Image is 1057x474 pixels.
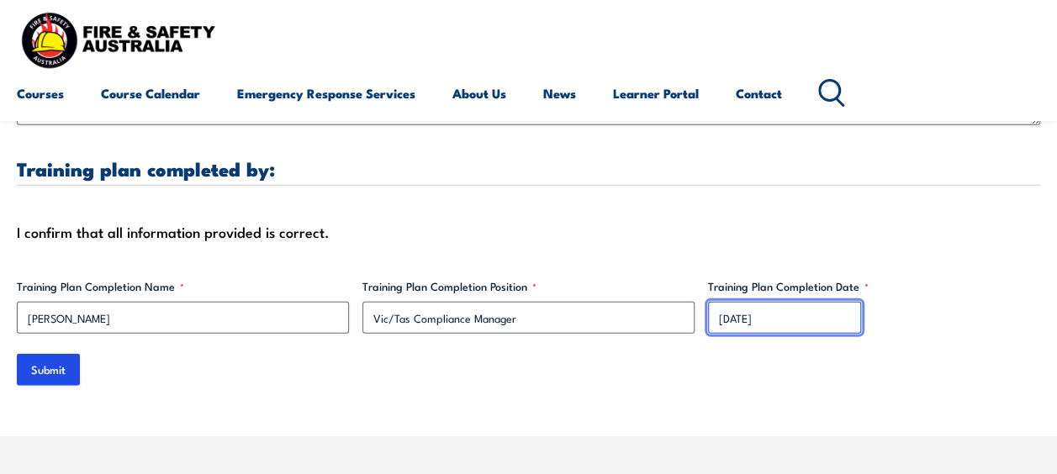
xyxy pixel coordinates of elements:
[613,73,699,113] a: Learner Portal
[17,159,1040,178] h3: Training plan completed by:
[17,354,80,386] input: Submit
[452,73,506,113] a: About Us
[708,302,861,334] input: dd/mm/yyyy
[101,73,200,113] a: Course Calendar
[543,73,576,113] a: News
[736,73,782,113] a: Contact
[237,73,415,113] a: Emergency Response Services
[362,278,695,295] label: Training Plan Completion Position
[17,219,1040,245] div: I confirm that all information provided is correct.
[17,278,349,295] label: Training Plan Completion Name
[17,73,64,113] a: Courses
[708,278,1040,295] label: Training Plan Completion Date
